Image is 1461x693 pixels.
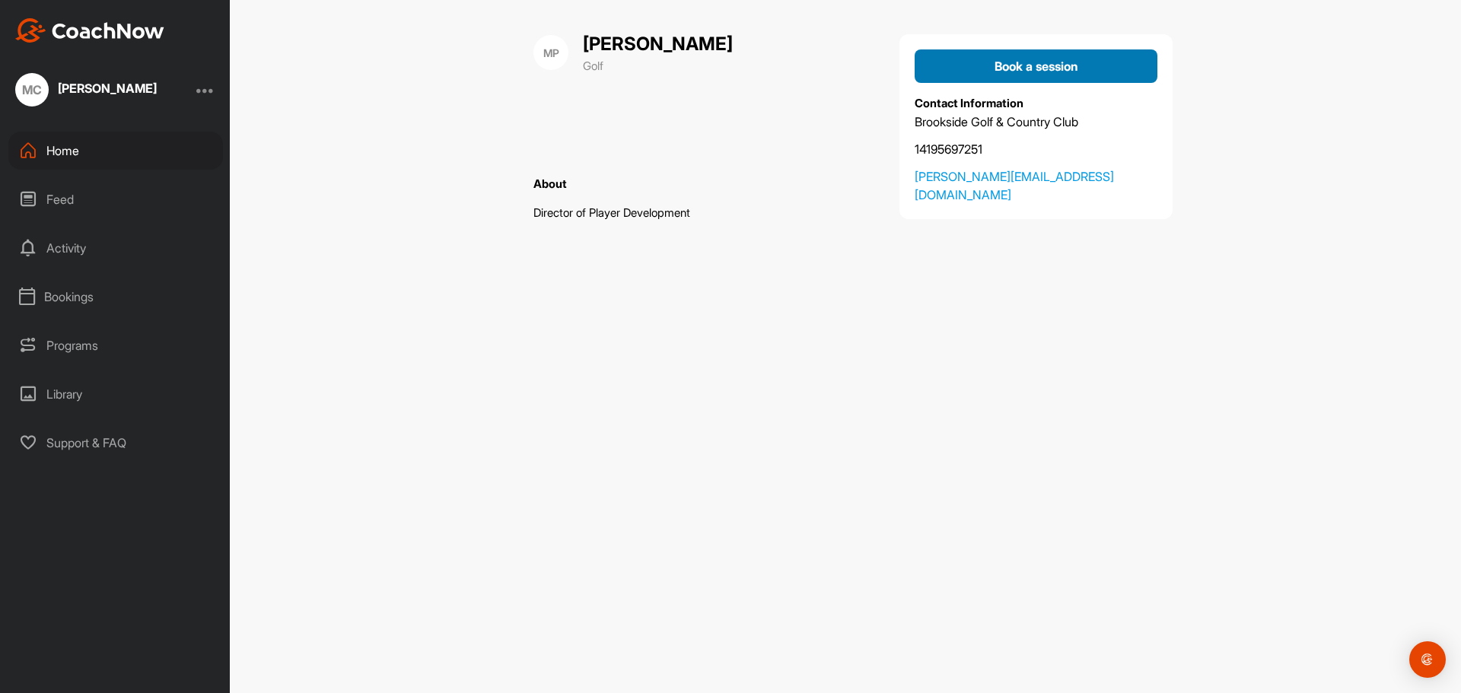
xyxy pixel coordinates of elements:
[533,176,567,191] label: About
[915,49,1157,83] button: Book a session
[8,326,223,364] div: Programs
[8,424,223,462] div: Support & FAQ
[915,95,1157,113] p: Contact Information
[533,204,690,222] p: Director of Player Development
[58,82,157,94] div: [PERSON_NAME]
[8,375,223,413] div: Library
[15,73,49,106] div: MC
[915,113,1157,131] p: Brookside Golf & Country Club
[995,59,1078,74] span: Book a session
[533,35,568,70] div: MP
[583,30,733,58] p: [PERSON_NAME]
[1409,641,1446,678] div: Open Intercom Messenger
[583,58,733,75] p: Golf
[8,278,223,316] div: Bookings
[8,132,223,170] div: Home
[915,140,1157,158] a: 14195697251
[915,167,1157,204] a: [PERSON_NAME][EMAIL_ADDRESS][DOMAIN_NAME]
[15,18,164,43] img: CoachNow
[8,229,223,267] div: Activity
[8,180,223,218] div: Feed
